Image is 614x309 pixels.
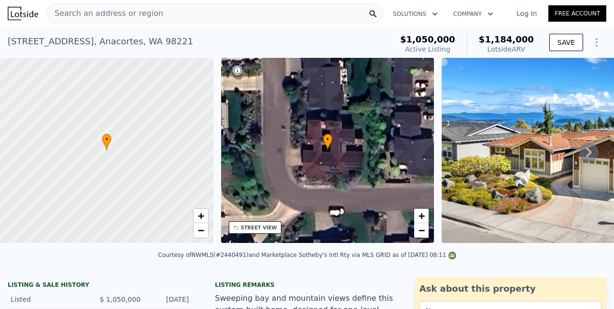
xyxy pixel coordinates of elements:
[414,223,429,238] a: Zoom out
[548,5,606,22] a: Free Account
[8,35,193,48] div: [STREET_ADDRESS] , Anacortes , WA 98221
[323,134,333,150] div: •
[400,34,455,44] span: $1,050,000
[419,210,425,222] span: +
[414,209,429,223] a: Zoom in
[99,296,140,303] span: $ 1,050,000
[8,281,192,291] div: LISTING & SALE HISTORY
[197,224,204,236] span: −
[102,135,112,144] span: •
[194,223,208,238] a: Zoom out
[385,5,446,23] button: Solutions
[241,224,277,231] div: STREET VIEW
[505,9,548,18] a: Log In
[158,252,456,258] div: Courtesy of NWMLS (#2440491) and Marketplace Sotheby's Intl Rty via MLS GRID as of [DATE] 08:11
[479,34,534,44] span: $1,184,000
[194,209,208,223] a: Zoom in
[102,134,112,150] div: •
[197,210,204,222] span: +
[419,282,601,296] div: Ask about this property
[419,224,425,236] span: −
[11,295,92,304] div: Listed
[448,252,456,259] img: NWMLS Logo
[405,45,450,53] span: Active Listing
[8,7,38,20] img: Lotside
[148,295,189,304] div: [DATE]
[549,34,583,51] button: SAVE
[323,135,333,144] span: •
[215,281,399,289] div: Listing remarks
[446,5,501,23] button: Company
[47,8,163,19] span: Search an address or region
[479,44,534,54] div: Lotside ARV
[587,33,606,52] button: Show Options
